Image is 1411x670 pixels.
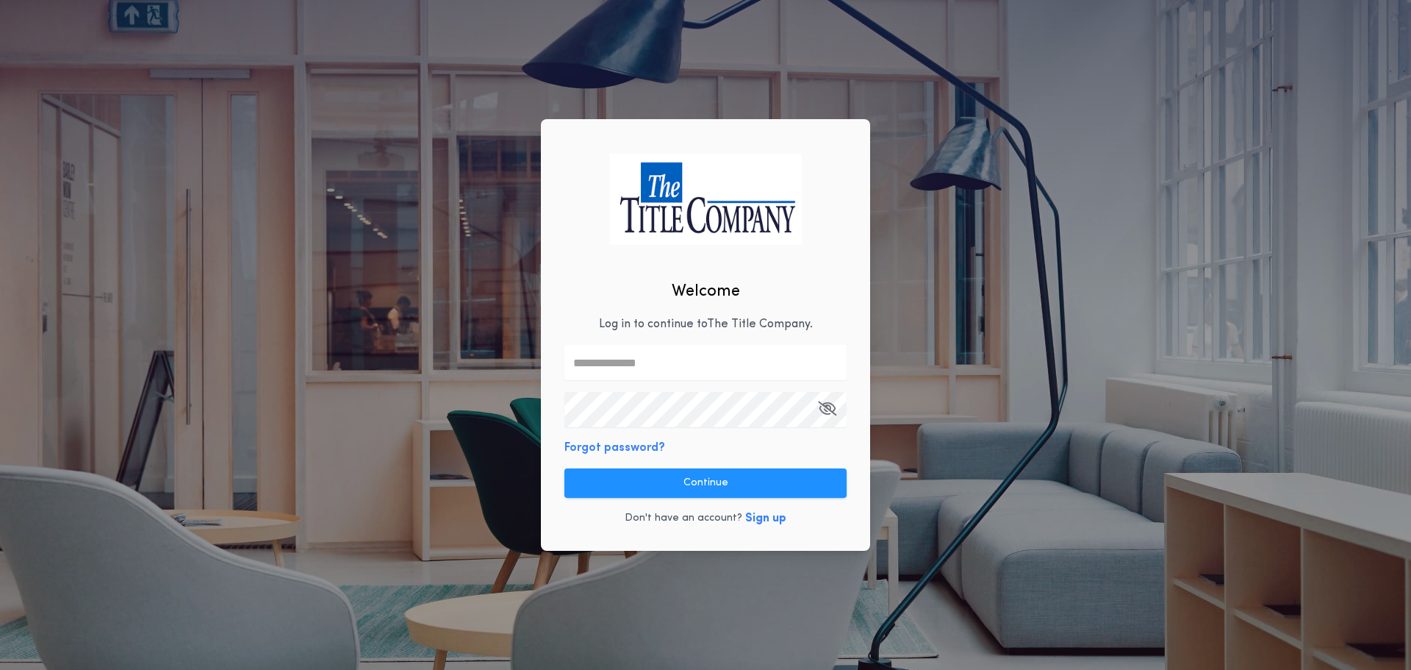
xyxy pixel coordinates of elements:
[745,510,786,527] button: Sign up
[564,439,665,457] button: Forgot password?
[599,316,813,333] p: Log in to continue to The Title Company .
[564,468,847,498] button: Continue
[625,511,742,526] p: Don't have an account?
[672,279,740,304] h2: Welcome
[609,154,802,244] img: logo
